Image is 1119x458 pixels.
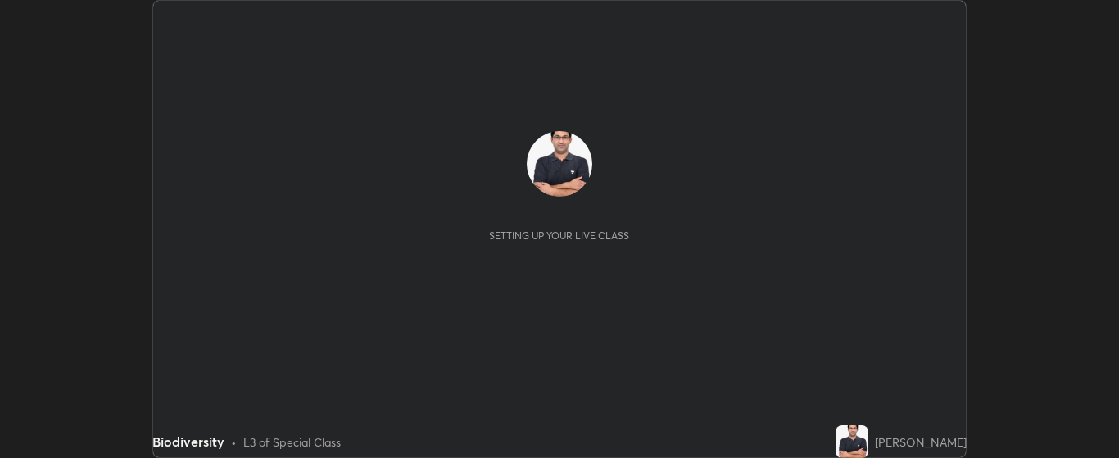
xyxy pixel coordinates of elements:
[527,131,592,197] img: 2fec1a48125546c298987ccd91524ada.jpg
[836,425,868,458] img: 2fec1a48125546c298987ccd91524ada.jpg
[489,229,629,242] div: Setting up your live class
[875,433,967,451] div: [PERSON_NAME]
[231,433,237,451] div: •
[243,433,341,451] div: L3 of Special Class
[152,432,224,451] div: Biodiversity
